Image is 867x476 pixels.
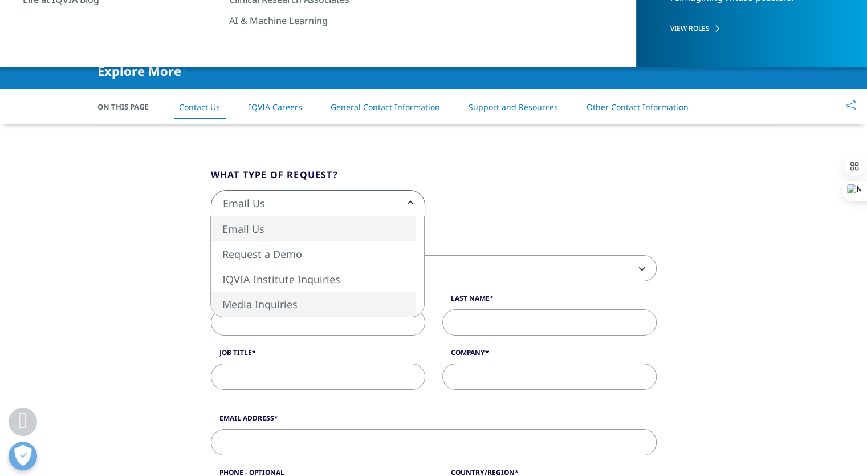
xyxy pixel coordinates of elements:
[211,348,425,364] label: Job Title
[211,241,416,267] li: Request a Demo
[97,64,181,78] span: Explore More
[211,168,338,190] legend: What type of request?
[211,267,416,292] li: IQVIA Institute Inquiries
[442,348,657,364] label: Company
[211,292,416,317] li: Media Inquiries
[670,23,829,33] a: VIEW ROLES
[587,102,688,112] a: Other Contact Information
[331,102,440,112] a: General Contact Information
[469,102,558,112] a: Support and Resources
[229,14,424,27] a: AI & Machine Learning
[211,239,657,255] label: I need help with
[249,102,302,112] a: IQVIA Careers
[9,442,37,470] button: 개방형 기본 설정
[211,190,425,216] span: Email Us
[179,102,220,112] a: Contact Us
[211,413,657,429] label: Email Address
[211,216,416,241] li: Email Us
[97,101,160,112] span: On This Page
[211,191,425,217] span: Email Us
[442,293,657,309] label: Last Name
